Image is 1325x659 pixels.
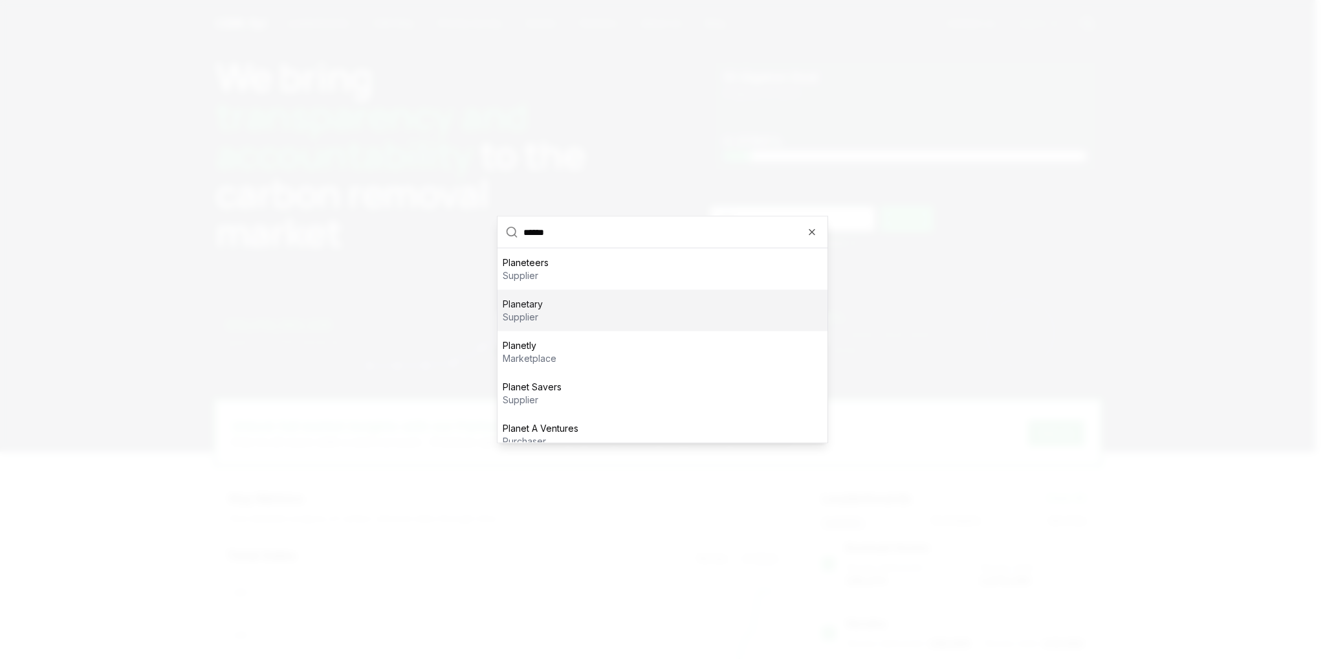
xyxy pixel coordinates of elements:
[503,422,578,435] p: Planet A Ventures
[503,435,578,448] p: purchaser
[503,311,543,324] p: supplier
[503,381,562,394] p: Planet Savers
[503,298,543,311] p: Planetary
[503,256,549,269] p: Planeteers
[503,352,556,365] p: marketplace
[503,394,562,407] p: supplier
[503,269,549,282] p: supplier
[503,339,556,352] p: Planetly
